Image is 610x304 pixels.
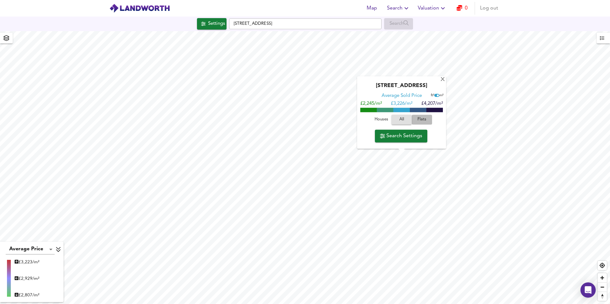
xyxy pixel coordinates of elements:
span: Flats [413,116,430,124]
div: X [440,77,445,83]
button: Map [362,2,382,15]
button: Zoom out [598,282,607,292]
button: Valuation [415,2,449,15]
img: logo [109,3,170,13]
div: £ 2,807/m² [15,292,39,298]
div: [STREET_ADDRESS] [360,83,443,93]
div: Open Intercom Messenger [580,282,596,298]
span: Log out [480,4,498,13]
span: All [395,116,409,124]
div: £ 2,929/m² [15,275,39,282]
span: £4,207/m² [421,102,443,106]
span: m² [439,94,444,98]
button: Flats [412,115,432,125]
button: Find my location [598,261,607,270]
button: All [391,115,412,125]
span: £ 3,226/m² [391,102,412,106]
div: Enable a Source before running a Search [384,18,413,30]
button: Settings [197,18,227,30]
div: Average Price [6,244,55,254]
a: 0 [457,4,468,13]
span: Search Settings [380,132,422,140]
button: Search Settings [375,130,427,142]
button: Houses [371,115,391,125]
div: Average Sold Price [382,93,422,99]
button: 0 [452,2,472,15]
button: Reset bearing to north [598,292,607,301]
button: Log out [478,2,501,15]
span: ft² [431,94,434,98]
span: Map [364,4,379,13]
button: Zoom in [598,273,607,282]
span: Valuation [418,4,447,13]
div: Settings [208,20,225,28]
span: Houses [373,116,390,124]
span: £2,245/m² [360,102,382,106]
button: Search [384,2,413,15]
div: £ 3,223/m² [15,259,39,265]
span: Search [387,4,410,13]
div: Click to configure Search Settings [197,18,227,30]
input: Enter a location... [229,18,382,29]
